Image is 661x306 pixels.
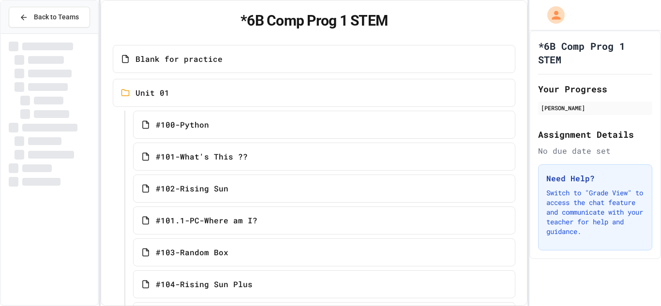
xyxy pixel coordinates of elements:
[538,39,652,66] h1: *6B Comp Prog 1 STEM
[156,278,253,290] span: #104-Rising Sun Plus
[546,173,644,184] h3: Need Help?
[541,103,649,112] div: [PERSON_NAME]
[538,145,652,157] div: No due date set
[133,143,516,171] a: #101-What's This ??
[156,119,209,131] span: #100-Python
[538,82,652,96] h2: Your Progress
[113,12,516,29] h1: *6B Comp Prog 1 STEM
[156,215,257,226] span: #101.1-PC-Where am I?
[133,175,516,203] a: #102-Rising Sun
[156,247,228,258] span: #103-Random Box
[113,45,516,73] a: Blank for practice
[135,87,169,99] span: Unit 01
[546,188,644,236] p: Switch to "Grade View" to access the chat feature and communicate with your teacher for help and ...
[133,111,516,139] a: #100-Python
[34,12,79,22] span: Back to Teams
[156,183,228,194] span: #102-Rising Sun
[135,53,223,65] span: Blank for practice
[156,151,248,162] span: #101-What's This ??
[9,7,90,28] button: Back to Teams
[133,238,516,266] a: #103-Random Box
[538,128,652,141] h2: Assignment Details
[133,270,516,298] a: #104-Rising Sun Plus
[133,206,516,234] a: #101.1-PC-Where am I?
[537,4,567,26] div: My Account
